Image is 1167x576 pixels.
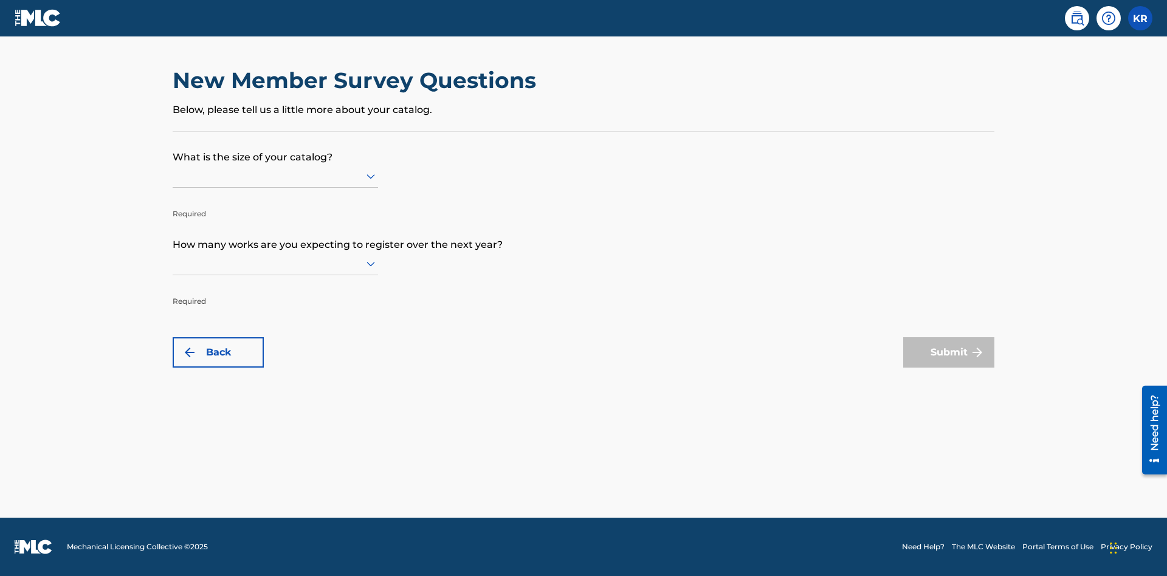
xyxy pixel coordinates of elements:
p: Required [173,190,378,219]
a: The MLC Website [952,541,1015,552]
img: 7ee5dd4eb1f8a8e3ef2f.svg [182,345,197,360]
p: How many works are you expecting to register over the next year? [173,219,994,252]
div: Drag [1110,530,1117,566]
img: help [1101,11,1116,26]
p: Required [173,278,378,307]
iframe: Resource Center [1133,381,1167,481]
div: User Menu [1128,6,1152,30]
div: Help [1096,6,1121,30]
iframe: Chat Widget [1106,518,1167,576]
h2: New Member Survey Questions [173,67,542,94]
p: What is the size of your catalog? [173,132,994,165]
button: Back [173,337,264,368]
a: Privacy Policy [1101,541,1152,552]
span: Mechanical Licensing Collective © 2025 [67,541,208,552]
img: search [1070,11,1084,26]
a: Portal Terms of Use [1022,541,1093,552]
a: Need Help? [902,541,945,552]
img: MLC Logo [15,9,61,27]
img: logo [15,540,52,554]
a: Public Search [1065,6,1089,30]
p: Below, please tell us a little more about your catalog. [173,103,994,117]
